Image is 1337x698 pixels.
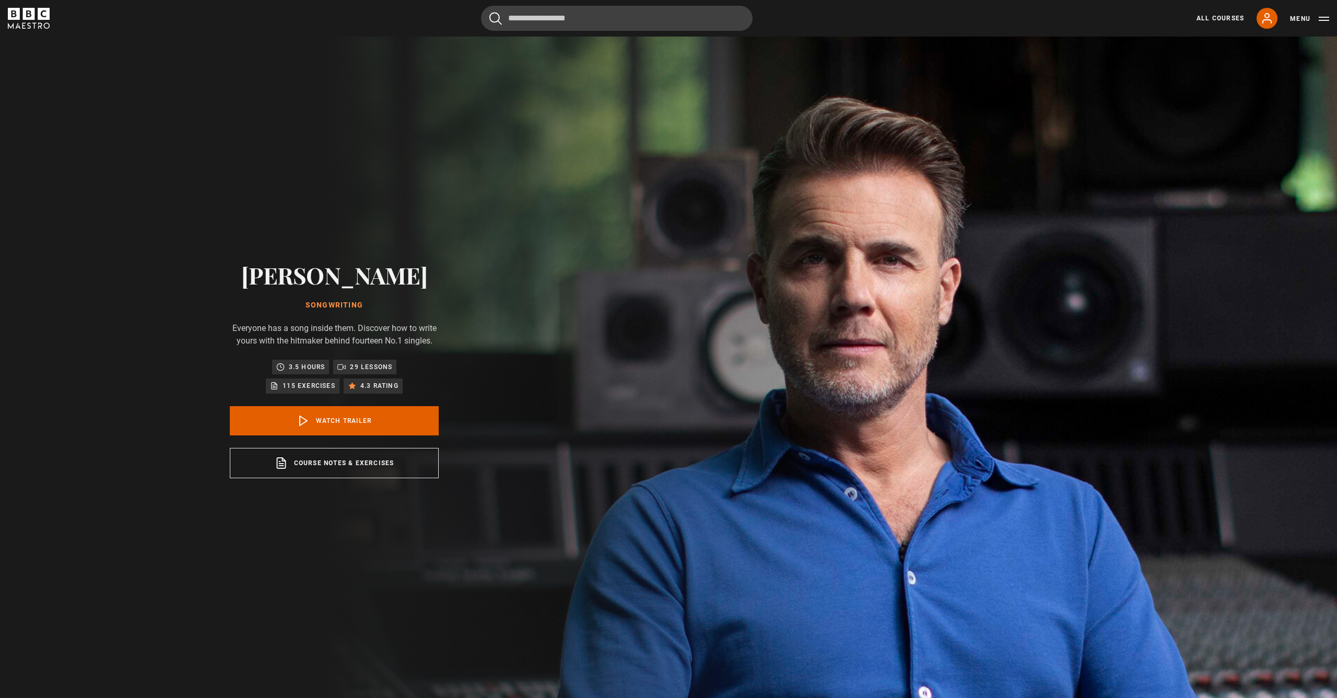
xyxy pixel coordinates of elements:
a: All Courses [1197,14,1244,23]
button: Submit the search query [489,12,502,25]
a: Course notes & exercises [230,448,439,478]
p: 115 exercises [283,381,335,391]
input: Search [481,6,753,31]
p: 4.3 rating [360,381,398,391]
svg: BBC Maestro [8,8,50,29]
h2: [PERSON_NAME] [230,262,439,288]
button: Toggle navigation [1290,14,1329,24]
p: Everyone has a song inside them. Discover how to write yours with the hitmaker behind fourteen No... [230,322,439,347]
p: 29 lessons [350,362,392,372]
p: 3.5 hours [289,362,325,372]
h1: Songwriting [230,301,439,310]
a: Watch Trailer [230,406,439,435]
